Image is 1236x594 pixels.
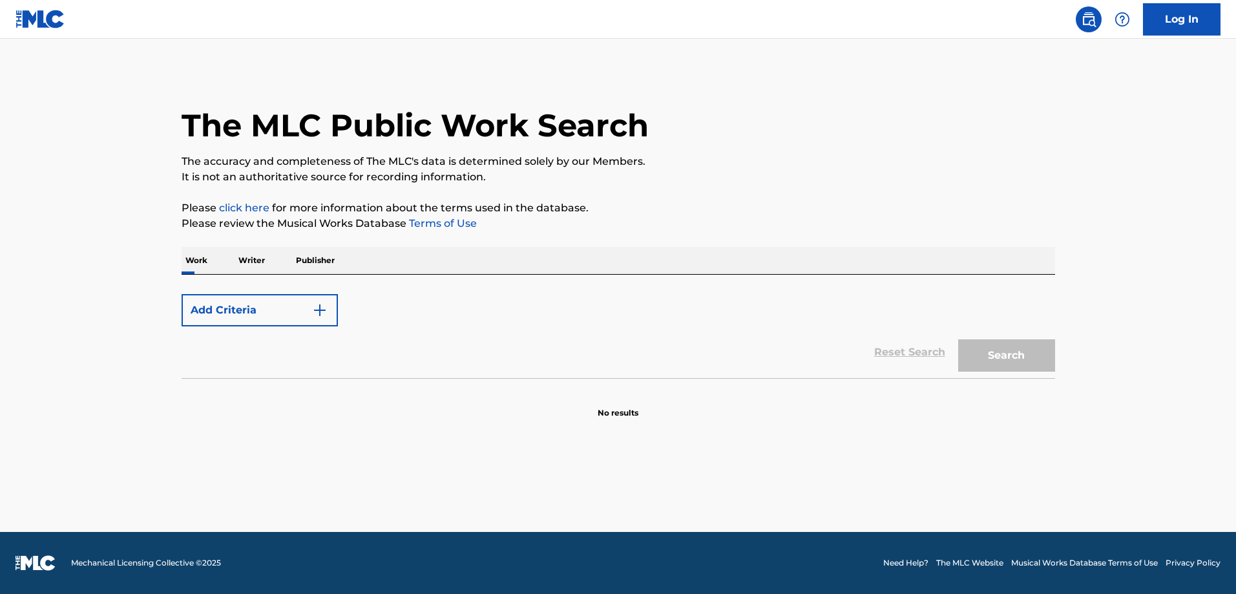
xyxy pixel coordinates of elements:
p: The accuracy and completeness of The MLC's data is determined solely by our Members. [182,154,1055,169]
p: Publisher [292,247,339,274]
a: Public Search [1076,6,1102,32]
div: Help [1109,6,1135,32]
a: Privacy Policy [1166,557,1220,569]
p: Please review the Musical Works Database [182,216,1055,231]
a: Need Help? [883,557,928,569]
img: MLC Logo [16,10,65,28]
p: Writer [235,247,269,274]
p: It is not an authoritative source for recording information. [182,169,1055,185]
a: The MLC Website [936,557,1003,569]
span: Mechanical Licensing Collective © 2025 [71,557,221,569]
p: Work [182,247,211,274]
a: click here [219,202,269,214]
p: No results [598,392,638,419]
a: Terms of Use [406,217,477,229]
img: 9d2ae6d4665cec9f34b9.svg [312,302,328,318]
img: search [1081,12,1096,27]
p: Please for more information about the terms used in the database. [182,200,1055,216]
img: help [1115,12,1130,27]
button: Add Criteria [182,294,338,326]
h1: The MLC Public Work Search [182,106,649,145]
img: logo [16,555,56,571]
a: Musical Works Database Terms of Use [1011,557,1158,569]
form: Search Form [182,288,1055,378]
a: Log In [1143,3,1220,36]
